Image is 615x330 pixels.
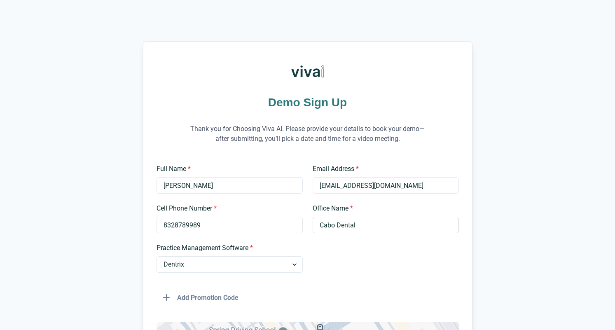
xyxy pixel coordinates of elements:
h1: Demo Sign Up [157,94,459,110]
label: Email Address [313,164,454,174]
img: Viva AI Logo [291,55,324,88]
label: Practice Management Software [157,243,298,253]
p: Thank you for Choosing Viva AI. Please provide your details to book your demo—after submitting, y... [184,114,431,154]
label: Cell Phone Number [157,204,298,213]
label: Full Name [157,164,298,174]
button: Add Promotion Code [157,289,245,306]
input: Type your office name and address [313,217,459,233]
label: Office Name [313,204,454,213]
